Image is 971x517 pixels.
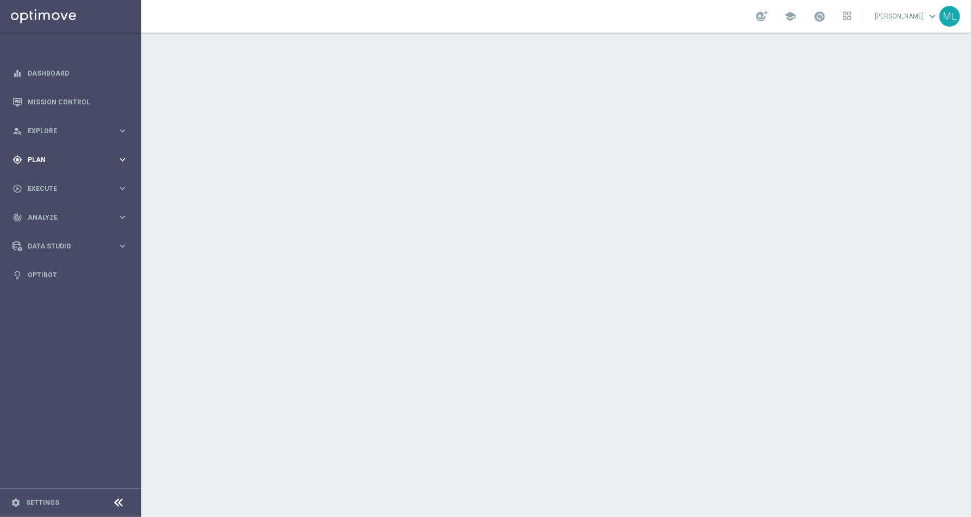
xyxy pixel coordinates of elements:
[12,155,128,164] button: gps_fixed Plan keyboard_arrow_right
[117,126,128,136] i: keyboard_arrow_right
[12,270,22,280] i: lightbulb
[12,155,22,165] i: gps_fixed
[12,127,128,135] button: person_search Explore keyboard_arrow_right
[28,59,128,88] a: Dashboard
[28,128,117,134] span: Explore
[12,59,128,88] div: Dashboard
[117,154,128,165] i: keyboard_arrow_right
[12,126,117,136] div: Explore
[12,184,128,193] button: play_circle_outline Execute keyboard_arrow_right
[28,88,128,116] a: Mission Control
[28,214,117,221] span: Analyze
[26,500,59,506] a: Settings
[117,212,128,222] i: keyboard_arrow_right
[926,10,938,22] span: keyboard_arrow_down
[28,157,117,163] span: Plan
[12,98,128,107] button: Mission Control
[12,126,22,136] i: person_search
[939,6,960,27] div: ML
[12,88,128,116] div: Mission Control
[28,260,128,289] a: Optibot
[12,242,128,251] button: Data Studio keyboard_arrow_right
[12,69,128,78] button: equalizer Dashboard
[12,184,117,194] div: Execute
[12,271,128,279] button: lightbulb Optibot
[28,185,117,192] span: Execute
[12,213,22,222] i: track_changes
[12,213,128,222] button: track_changes Analyze keyboard_arrow_right
[12,241,117,251] div: Data Studio
[28,243,117,250] span: Data Studio
[874,8,939,24] a: [PERSON_NAME]keyboard_arrow_down
[12,213,117,222] div: Analyze
[12,260,128,289] div: Optibot
[12,155,117,165] div: Plan
[117,241,128,251] i: keyboard_arrow_right
[12,68,22,78] i: equalizer
[784,10,796,22] span: school
[117,183,128,194] i: keyboard_arrow_right
[11,498,21,508] i: settings
[12,184,22,194] i: play_circle_outline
